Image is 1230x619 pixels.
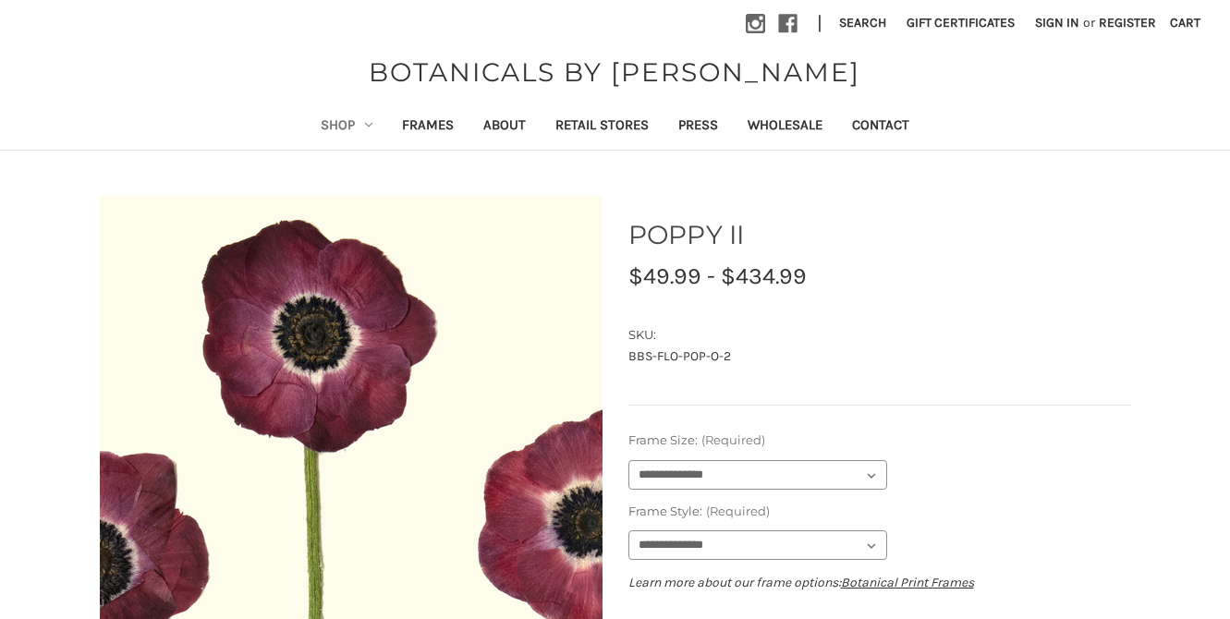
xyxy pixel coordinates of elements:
[628,215,1131,254] h1: POPPY II
[387,104,469,150] a: Frames
[837,104,924,150] a: Contact
[733,104,837,150] a: Wholesale
[810,9,829,39] li: |
[469,104,541,150] a: About
[541,104,664,150] a: Retail Stores
[628,326,1126,345] dt: SKU:
[1170,15,1200,30] span: Cart
[359,53,870,91] a: BOTANICALS BY [PERSON_NAME]
[701,432,765,447] small: (Required)
[1081,13,1097,32] span: or
[628,573,1131,592] p: Learn more about our frame options:
[628,503,1131,521] label: Frame Style:
[664,104,733,150] a: Press
[841,575,974,590] a: Botanical Print Frames
[628,346,1131,366] dd: BBS-FLO-POP-O-2
[628,431,1131,450] label: Frame Size:
[706,504,770,518] small: (Required)
[628,262,807,289] span: $49.99 - $434.99
[306,104,387,150] a: Shop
